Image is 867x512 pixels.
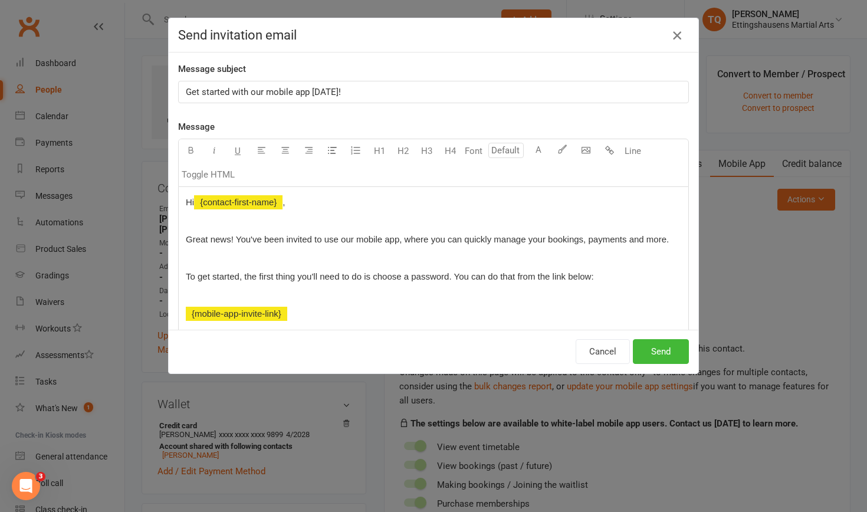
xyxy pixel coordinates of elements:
label: Message subject [178,62,246,76]
iframe: Intercom live chat [12,472,40,500]
button: U [226,139,249,163]
span: U [235,146,241,156]
button: H4 [438,139,462,163]
button: Cancel [576,339,630,364]
button: Toggle HTML [179,163,238,186]
input: Default [488,143,524,158]
span: To get started, the first thing you'll need to do is choose a password. You can do that from the ... [186,271,594,281]
h4: Send invitation email [178,28,689,42]
button: H2 [391,139,415,163]
button: H1 [367,139,391,163]
button: Font [462,139,485,163]
label: Message [178,120,215,134]
button: H3 [415,139,438,163]
button: Close [668,26,687,45]
button: Send [633,339,689,364]
span: 3 [36,472,45,481]
span: Hi [186,197,194,207]
span: Get started with our mobile app [DATE]! [186,87,341,97]
button: A [527,139,550,163]
span: Great news! You've been invited to use our mobile app, where you can quickly manage your bookings... [186,234,669,244]
button: Line [621,139,645,163]
span: , [283,197,285,207]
